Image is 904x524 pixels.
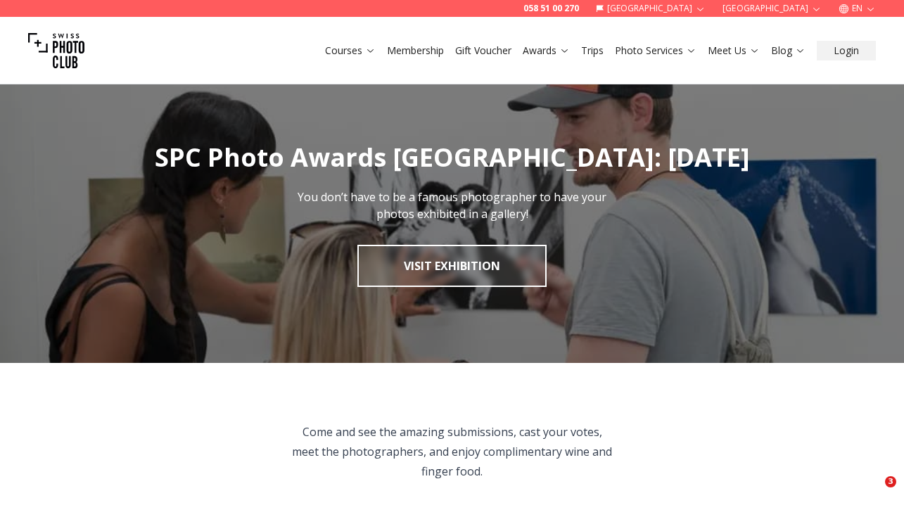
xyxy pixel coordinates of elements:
button: Awards [517,41,575,60]
p: Come and see the amazing submissions, cast your votes, meet the photographers, and enjoy complime... [291,422,613,481]
a: Membership [387,44,444,58]
a: Photo Services [615,44,696,58]
button: Login [817,41,876,60]
p: You don’t have to be a famous photographer to have your photos exhibited in a gallery! [295,188,610,222]
button: Meet Us [702,41,765,60]
a: Meet Us [708,44,760,58]
button: Membership [381,41,450,60]
button: Courses [319,41,381,60]
iframe: Intercom live chat [856,476,890,510]
a: 058 51 00 270 [523,3,579,14]
a: Courses [325,44,376,58]
a: Blog [771,44,806,58]
button: Blog [765,41,811,60]
a: Trips [581,44,604,58]
button: Gift Voucher [450,41,517,60]
button: Trips [575,41,609,60]
a: Awards [523,44,570,58]
span: 3 [885,476,896,487]
a: Visit Exhibition [357,245,547,287]
button: Photo Services [609,41,702,60]
a: Gift Voucher [455,44,511,58]
img: Swiss photo club [28,23,84,79]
